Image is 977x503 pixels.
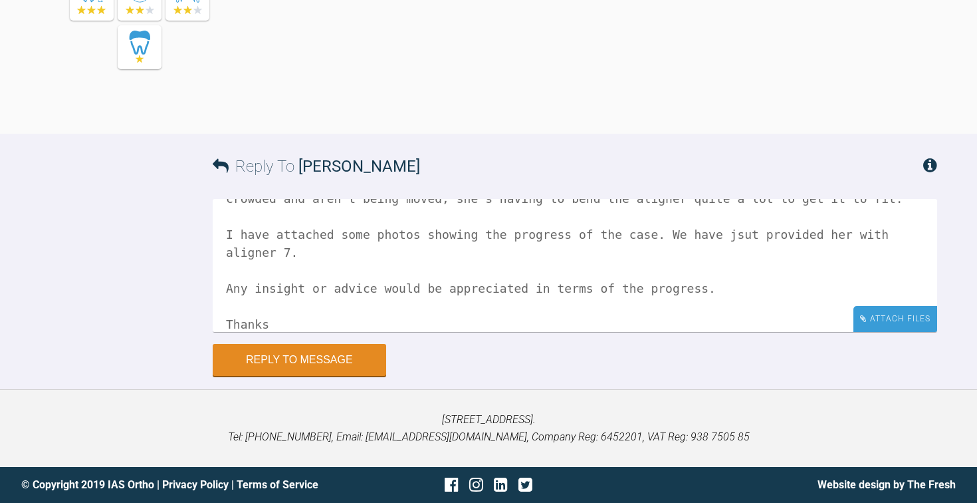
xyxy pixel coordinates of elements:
[21,411,956,445] p: [STREET_ADDRESS]. Tel: [PHONE_NUMBER], Email: [EMAIL_ADDRESS][DOMAIN_NAME], Company Reg: 6452201,...
[21,476,333,494] div: © Copyright 2019 IAS Ortho | |
[162,478,229,491] a: Privacy Policy
[817,478,956,491] a: Website design by The Fresh
[237,478,318,491] a: Terms of Service
[853,306,937,332] div: Attach Files
[213,199,937,332] textarea: Hi [PERSON_NAME], yes she is, I think the problem is that because the [MEDICAL_DATA] are so crowd...
[213,154,420,179] h3: Reply To
[298,157,420,176] span: [PERSON_NAME]
[213,344,386,376] button: Reply to Message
